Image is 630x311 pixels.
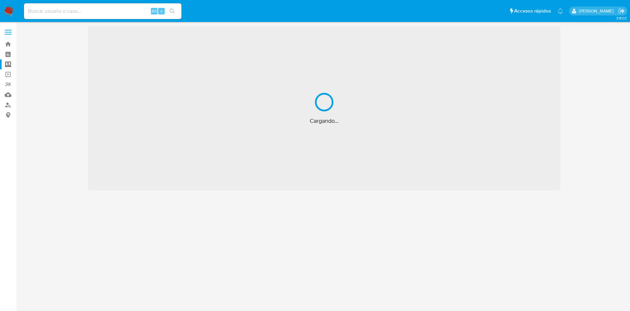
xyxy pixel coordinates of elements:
[310,117,339,125] span: Cargando...
[579,8,616,14] p: ivonne.perezonofre@mercadolibre.com.mx
[618,8,625,14] a: Salir
[514,8,551,14] span: Accesos rápidos
[152,8,157,14] span: Alt
[24,7,181,15] input: Buscar usuario o caso...
[165,7,179,16] button: search-icon
[557,8,563,14] a: Notificaciones
[160,8,162,14] span: s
